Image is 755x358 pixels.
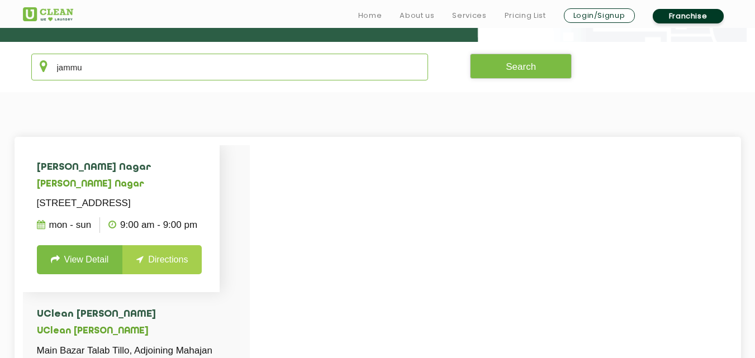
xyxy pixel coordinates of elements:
[37,245,123,274] a: View Detail
[108,217,197,233] p: 9:00 AM - 9:00 PM
[37,195,206,211] p: [STREET_ADDRESS]
[400,9,434,22] a: About us
[470,54,572,79] button: Search
[653,9,724,23] a: Franchise
[452,9,486,22] a: Services
[37,179,206,190] h5: [PERSON_NAME] Nagar
[23,7,73,21] img: UClean Laundry and Dry Cleaning
[31,54,429,80] input: Enter city/area/pin Code
[37,217,92,233] p: Mon - Sun
[37,309,236,320] h4: UClean [PERSON_NAME]
[564,8,635,23] a: Login/Signup
[122,245,202,274] a: Directions
[37,162,206,173] h4: [PERSON_NAME] Nagar
[358,9,382,22] a: Home
[37,326,236,337] h5: UClean [PERSON_NAME]
[505,9,546,22] a: Pricing List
